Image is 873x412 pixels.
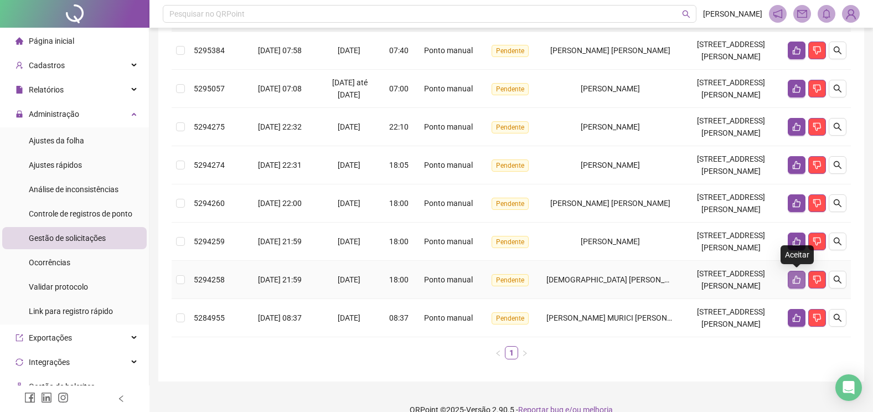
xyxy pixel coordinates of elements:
[678,184,783,223] td: [STREET_ADDRESS][PERSON_NAME]
[194,122,225,131] span: 5294275
[843,6,859,22] img: 86506
[424,199,473,208] span: Ponto manual
[678,146,783,184] td: [STREET_ADDRESS][PERSON_NAME]
[678,299,783,337] td: [STREET_ADDRESS][PERSON_NAME]
[332,78,368,99] span: [DATE] até [DATE]
[258,199,302,208] span: [DATE] 22:00
[29,37,74,45] span: Página inicial
[492,159,529,172] span: Pendente
[29,110,79,119] span: Administração
[258,313,302,322] span: [DATE] 08:37
[505,347,518,359] a: 1
[29,209,132,218] span: Controle de registros de ponto
[258,275,302,284] span: [DATE] 21:59
[792,199,801,208] span: like
[194,313,225,322] span: 5284955
[822,9,831,19] span: bell
[546,275,822,284] span: [DEMOGRAPHIC_DATA] [PERSON_NAME] DA [PERSON_NAME] [PERSON_NAME]
[389,122,409,131] span: 22:10
[813,46,822,55] span: dislike
[792,237,801,246] span: like
[338,161,360,169] span: [DATE]
[16,358,23,366] span: sync
[813,122,822,131] span: dislike
[792,46,801,55] span: like
[792,161,801,169] span: like
[492,274,529,286] span: Pendente
[492,236,529,248] span: Pendente
[550,46,670,55] span: [PERSON_NAME] [PERSON_NAME]
[16,61,23,69] span: user-add
[389,199,409,208] span: 18:00
[258,46,302,55] span: [DATE] 07:58
[389,161,409,169] span: 18:05
[424,237,473,246] span: Ponto manual
[833,275,842,284] span: search
[581,161,640,169] span: [PERSON_NAME]
[29,358,70,367] span: Integrações
[781,245,814,264] div: Aceitar
[492,83,529,95] span: Pendente
[581,122,640,131] span: [PERSON_NAME]
[389,84,409,93] span: 07:00
[29,61,65,70] span: Cadastros
[194,199,225,208] span: 5294260
[194,84,225,93] span: 5295057
[424,313,473,322] span: Ponto manual
[29,282,88,291] span: Validar protocolo
[813,275,822,284] span: dislike
[424,161,473,169] span: Ponto manual
[550,199,670,208] span: [PERSON_NAME] [PERSON_NAME]
[581,84,640,93] span: [PERSON_NAME]
[424,275,473,284] span: Ponto manual
[492,346,505,359] button: left
[505,346,518,359] li: 1
[16,334,23,342] span: export
[792,313,801,322] span: like
[833,313,842,322] span: search
[194,237,225,246] span: 5294259
[678,108,783,146] td: [STREET_ADDRESS][PERSON_NAME]
[492,45,529,57] span: Pendente
[29,185,118,194] span: Análise de inconsistências
[24,392,35,403] span: facebook
[518,346,531,359] li: Próxima página
[678,70,783,108] td: [STREET_ADDRESS][PERSON_NAME]
[194,161,225,169] span: 5294274
[682,10,690,18] span: search
[492,312,529,325] span: Pendente
[833,46,842,55] span: search
[338,237,360,246] span: [DATE]
[424,46,473,55] span: Ponto manual
[792,122,801,131] span: like
[29,258,70,267] span: Ocorrências
[58,392,69,403] span: instagram
[41,392,52,403] span: linkedin
[16,37,23,45] span: home
[389,237,409,246] span: 18:00
[29,161,82,169] span: Ajustes rápidos
[703,8,762,20] span: [PERSON_NAME]
[194,46,225,55] span: 5295384
[495,350,502,357] span: left
[678,32,783,70] td: [STREET_ADDRESS][PERSON_NAME]
[29,234,106,243] span: Gestão de solicitações
[792,84,801,93] span: like
[389,313,409,322] span: 08:37
[833,84,842,93] span: search
[424,84,473,93] span: Ponto manual
[492,198,529,210] span: Pendente
[29,333,72,342] span: Exportações
[258,122,302,131] span: [DATE] 22:32
[678,223,783,261] td: [STREET_ADDRESS][PERSON_NAME]
[813,313,822,322] span: dislike
[492,121,529,133] span: Pendente
[16,110,23,118] span: lock
[773,9,783,19] span: notification
[338,122,360,131] span: [DATE]
[389,46,409,55] span: 07:40
[338,275,360,284] span: [DATE]
[581,237,640,246] span: [PERSON_NAME]
[424,122,473,131] span: Ponto manual
[792,275,801,284] span: like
